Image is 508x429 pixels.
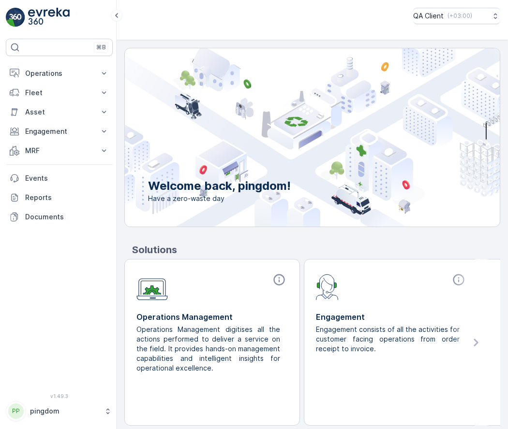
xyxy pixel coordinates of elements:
p: Welcome back, pingdom! [148,178,291,194]
p: Solutions [132,243,500,257]
img: logo_light-DOdMpM7g.png [28,8,70,27]
button: PPpingdom [6,401,113,421]
button: Asset [6,102,113,122]
p: pingdom [30,406,99,416]
a: Reports [6,188,113,207]
p: ⌘B [96,43,106,51]
p: Documents [25,212,109,222]
p: Asset [25,107,93,117]
p: Operations Management [136,311,288,323]
div: PP [8,403,24,419]
p: Fleet [25,88,93,98]
span: Have a zero-waste day [148,194,291,203]
p: Engagement consists of all the activities for customer facing operations from order receipt to in... [316,325,460,354]
button: QA Client(+03:00) [413,8,500,24]
button: MRF [6,141,113,160]
p: Events [25,173,109,183]
button: Fleet [6,83,113,102]
button: Operations [6,64,113,83]
a: Documents [6,207,113,227]
span: v 1.49.3 [6,393,113,399]
img: module-icon [136,273,168,300]
p: Engagement [25,127,93,136]
p: Operations Management digitises all the actions performed to deliver a service on the field. It p... [136,325,280,373]
img: module-icon [316,273,339,300]
img: city illustration [81,48,500,227]
p: Engagement [316,311,467,323]
p: MRF [25,146,93,156]
a: Events [6,169,113,188]
p: Reports [25,193,109,202]
img: logo [6,8,25,27]
button: Engagement [6,122,113,141]
p: ( +03:00 ) [448,12,472,20]
p: Operations [25,69,93,78]
p: QA Client [413,11,444,21]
